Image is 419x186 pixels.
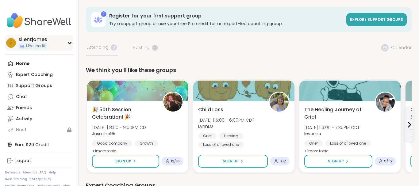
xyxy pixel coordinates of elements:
[5,139,73,150] div: Earn $20 Credit
[328,158,344,164] span: Sign Up
[304,124,359,131] span: [DATE] | 6:00 - 7:30PM CDT
[29,177,51,181] a: Safety Policy
[163,93,183,112] img: Jasmine95
[10,39,13,47] span: s
[198,117,254,123] span: [DATE] | 5:00 - 6:00PM CDT
[304,106,368,121] span: The Healing Journey of Grief
[5,124,73,135] a: Host
[304,140,323,146] div: Grief
[92,131,115,137] b: Jasmine95
[23,170,37,175] a: About Us
[198,106,223,113] span: Child Loss
[92,124,148,131] span: [DATE] | 8:00 - 9:00PM CDT
[16,94,27,100] div: Chat
[16,105,32,111] div: Friends
[26,44,45,49] span: 1 Pro credit
[18,36,47,43] div: silentjames
[198,155,268,168] button: Sign Up
[198,123,213,129] b: LynnLG
[101,11,106,17] div: 1
[5,10,73,31] img: ShareWell Nav Logo
[5,113,73,124] a: Activity
[5,91,73,102] a: Chat
[279,159,286,164] span: 1 / 12
[350,17,403,22] span: Explore support groups
[135,140,158,146] div: Growth
[40,170,46,175] a: FAQ
[92,155,159,168] button: Sign Up
[304,131,321,137] b: levornia
[109,13,343,19] h3: Register for your first support group
[346,13,407,26] a: Explore support groups
[5,177,27,181] a: Host Training
[5,102,73,113] a: Friends
[198,142,244,148] div: Loss of a loved one
[115,158,131,164] span: Sign Up
[171,159,180,164] span: 12 / 16
[16,83,52,89] div: Support Groups
[223,158,239,164] span: Sign Up
[270,93,289,112] img: LynnLG
[219,133,243,139] div: Healing
[16,72,53,78] div: Expert Coaching
[15,158,31,164] div: Logout
[49,170,56,175] a: Help
[198,133,217,139] div: Grief
[16,116,32,122] div: Activity
[92,140,132,146] div: Good company
[5,170,20,175] a: Referrals
[325,140,371,146] div: Loss of a loved one
[92,106,156,121] span: 🎉 50th Session Celebration! 🎉
[376,93,395,112] img: levornia
[5,155,73,166] a: Logout
[16,127,26,133] div: Host
[304,155,372,168] button: Sign Up
[86,66,412,74] div: We think you'll like these groups
[109,21,343,27] h3: Try a support group or use your free Pro credit for an expert-led coaching group.
[384,159,392,164] span: 5 / 16
[5,80,73,91] a: Support Groups
[5,69,73,80] a: Expert Coaching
